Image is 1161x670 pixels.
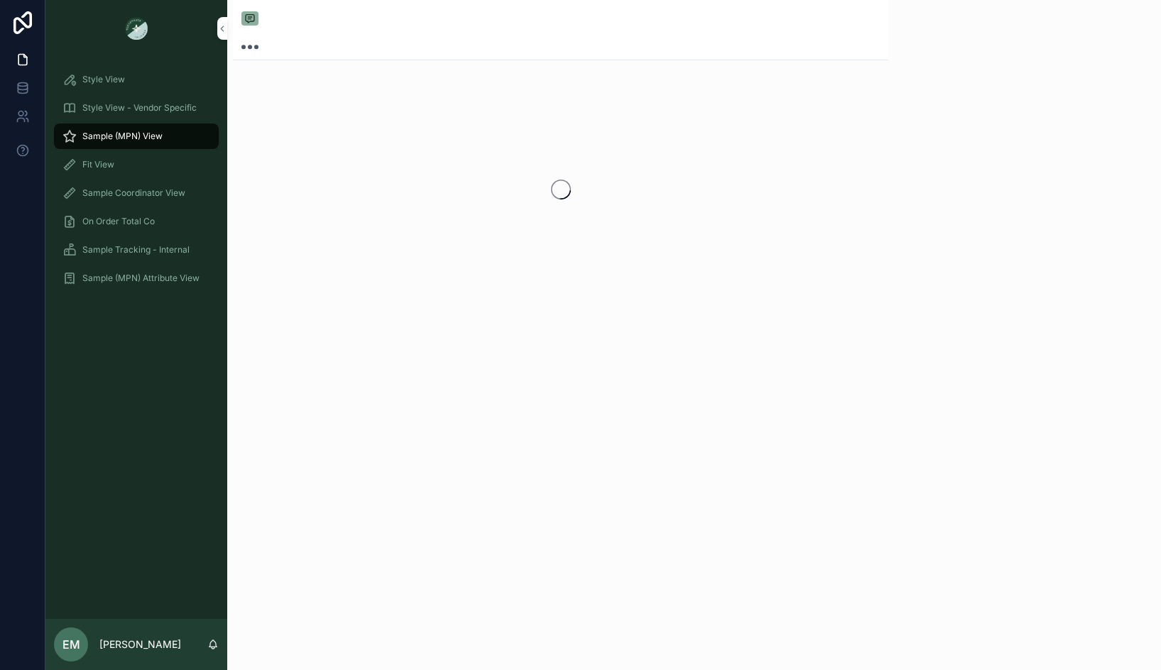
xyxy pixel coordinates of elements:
[82,216,155,227] span: On Order Total Co
[82,187,185,199] span: Sample Coordinator View
[99,637,181,652] p: [PERSON_NAME]
[54,152,219,177] a: Fit View
[82,102,197,114] span: Style View - Vendor Specific
[54,67,219,92] a: Style View
[45,57,227,309] div: scrollable content
[54,180,219,206] a: Sample Coordinator View
[54,209,219,234] a: On Order Total Co
[54,237,219,263] a: Sample Tracking - Internal
[82,159,114,170] span: Fit View
[54,265,219,291] a: Sample (MPN) Attribute View
[54,95,219,121] a: Style View - Vendor Specific
[82,74,125,85] span: Style View
[54,123,219,149] a: Sample (MPN) View
[82,131,163,142] span: Sample (MPN) View
[62,636,80,653] span: EM
[82,273,200,284] span: Sample (MPN) Attribute View
[125,17,148,40] img: App logo
[82,244,190,256] span: Sample Tracking - Internal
